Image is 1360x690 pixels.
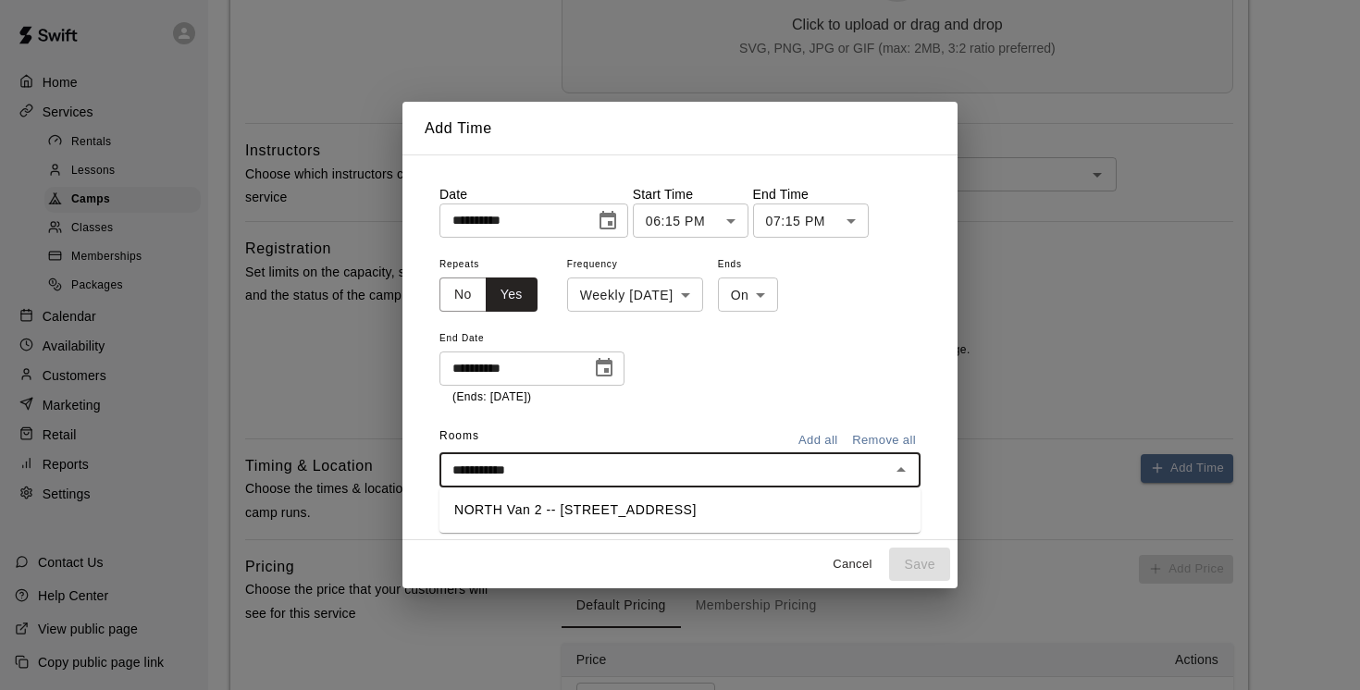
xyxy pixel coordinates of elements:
div: 06:15 PM [633,203,748,238]
button: Add all [788,426,847,455]
div: outlined button group [439,277,538,312]
li: NORTH Van 2 -- [STREET_ADDRESS] [439,495,921,525]
p: End Time [753,185,869,203]
span: Ends [718,253,779,277]
span: Repeats [439,253,552,277]
button: Choose date, selected date is Nov 14, 2025 [586,350,623,387]
button: Remove all [847,426,921,455]
button: Yes [486,277,538,312]
div: On [718,277,779,312]
p: (Ends: [DATE]) [452,388,612,407]
p: Start Time [633,185,748,203]
button: Close [888,457,914,483]
span: Frequency [567,253,703,277]
p: Date [439,185,628,203]
div: Weekly [DATE] [567,277,703,312]
span: End Date [439,327,624,351]
button: No [439,277,487,312]
h2: Add Time [402,102,958,155]
div: 07:15 PM [753,203,869,238]
span: Rooms [439,429,479,442]
button: Choose date, selected date is Nov 7, 2025 [589,203,626,240]
button: Cancel [822,550,882,579]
